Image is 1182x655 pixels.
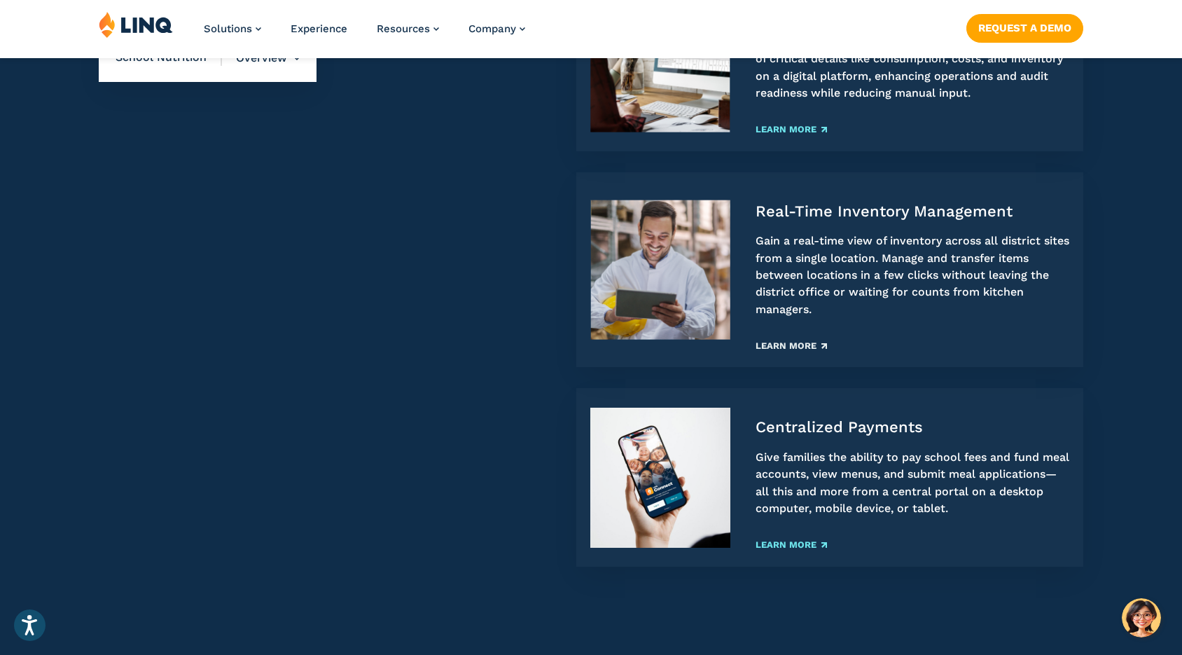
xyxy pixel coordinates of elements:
[966,14,1083,42] a: Request a Demo
[204,22,252,35] span: Solutions
[756,540,827,549] a: Learn More
[291,22,347,35] a: Experience
[468,22,516,35] span: Company
[756,125,827,134] a: Learn More
[377,22,439,35] a: Resources
[377,22,430,35] span: Resources
[756,233,1069,318] p: Gain a real-time view of inventory across all district sites from a single location. Manage and t...
[756,449,1069,517] p: Give families the ability to pay school fees and fund meal accounts, view menus, and submit meal ...
[756,341,827,350] a: Learn More
[468,22,525,35] a: Company
[756,34,1069,102] p: Revolutionize meal production with automated tracking of critical details like consumption, costs...
[222,34,300,83] li: Overview
[756,202,1069,221] h4: Real-Time Inventory Management
[1122,598,1161,637] button: Hello, have a question? Let’s chat.
[204,11,525,57] nav: Primary Navigation
[116,50,222,66] span: School Nutrition
[99,11,173,38] img: LINQ | K‑12 Software
[966,11,1083,42] nav: Button Navigation
[204,22,261,35] a: Solutions
[756,418,1069,437] h4: Centralized Payments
